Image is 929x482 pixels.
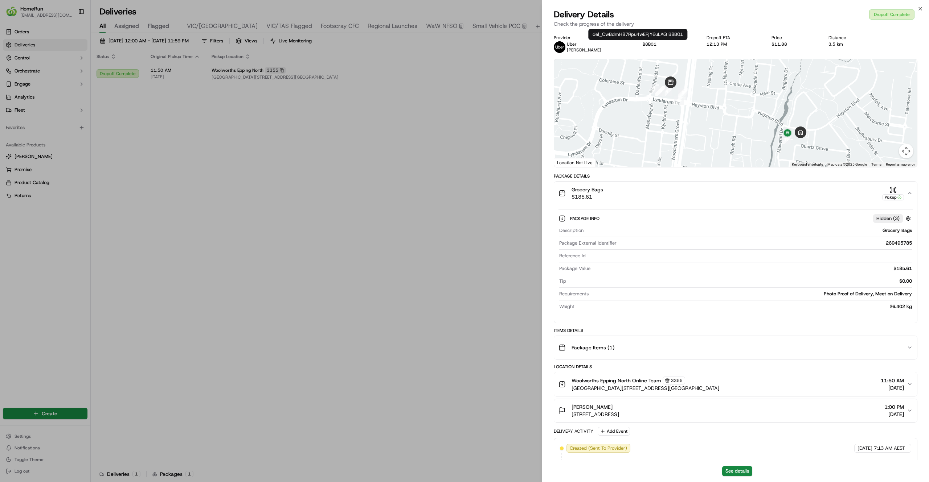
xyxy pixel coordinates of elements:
button: Package Items (1) [554,336,917,359]
button: [PERSON_NAME][STREET_ADDRESS]1:00 PM[DATE] [554,399,917,422]
a: Terms (opens in new tab) [871,162,881,166]
button: Add Event [598,427,630,436]
span: Package Info [570,216,601,221]
a: Open this area in Google Maps (opens a new window) [556,158,580,167]
a: Powered byPylon [51,180,88,186]
span: 7:13 AM AEST [874,445,905,452]
span: • [60,113,63,119]
img: 1736555255976-a54dd68f-1ca7-489b-9aae-adbdc363a1c4 [15,113,20,119]
div: 12:13 PM [707,41,760,47]
span: 3355 [671,378,683,383]
div: Dropoff ETA [707,35,760,41]
div: Package Details [554,173,917,179]
div: $11.88 [772,41,817,47]
button: B8B01 [643,41,656,47]
div: We're available if you need us! [33,77,100,83]
div: 6 [674,96,684,105]
span: [DATE] [64,132,79,138]
img: 8016278978528_b943e370aa5ada12b00a_72.png [15,70,28,83]
a: Report a map error [886,162,915,166]
span: Tip [559,278,566,284]
span: Pylon [72,180,88,186]
span: [DATE] [858,445,872,452]
p: Welcome 👋 [7,29,132,41]
div: 📗 [7,163,13,169]
button: Pickup [882,186,904,200]
div: Distance [828,35,876,41]
div: Location Details [554,364,917,370]
span: [PERSON_NAME] [567,47,601,53]
div: Grocery Bags [586,227,912,234]
span: API Documentation [69,162,116,170]
span: 11:50 AM [881,377,904,384]
span: Reference Id [559,253,586,259]
div: Past conversations [7,95,49,100]
div: Location Not Live [554,158,596,167]
div: 💻 [61,163,67,169]
button: See all [112,93,132,102]
span: Created (Sent To Provider) [570,445,627,452]
a: 💻API Documentation [58,159,119,173]
img: uber-new-logo.jpeg [554,41,565,53]
button: Start new chat [123,72,132,80]
button: Map camera controls [899,144,913,158]
span: [DATE] [881,384,904,391]
span: [DATE] [884,411,904,418]
span: [DATE] [64,113,79,119]
div: Photo Proof of Delivery, Meet on Delivery [592,291,912,297]
span: [PERSON_NAME] [22,113,59,119]
img: Nash [7,8,22,22]
span: Requirements [559,291,589,297]
span: Package Value [559,265,590,272]
span: Delivery Details [554,9,614,20]
span: [PERSON_NAME] [22,132,59,138]
div: Grocery Bags$185.61Pickup [554,205,917,323]
span: Package Items ( 1 ) [572,344,614,351]
span: Weight [559,303,574,310]
div: Pickup [882,194,904,200]
div: $185.61 [593,265,912,272]
div: 9 [662,87,672,96]
div: 11 [655,86,665,96]
div: Start new chat [33,70,119,77]
button: Keyboard shortcuts [792,162,823,167]
span: [STREET_ADDRESS] [572,411,619,418]
span: [PERSON_NAME] [572,403,613,411]
span: Grocery Bags [572,186,603,193]
span: Hidden ( 3 ) [876,215,900,222]
span: [GEOGRAPHIC_DATA][STREET_ADDRESS][GEOGRAPHIC_DATA] [572,385,719,392]
span: Woolworths Epping North Online Team [572,377,661,384]
span: 1:00 PM [884,403,904,411]
a: 📗Knowledge Base [4,159,58,173]
span: Package External Identifier [559,240,617,246]
div: Delivery Activity [554,428,593,434]
span: Map data ©2025 Google [827,162,867,166]
img: 1736555255976-a54dd68f-1ca7-489b-9aae-adbdc363a1c4 [7,70,20,83]
div: Items Details [554,328,917,333]
span: • [60,132,63,138]
div: 8 [678,88,688,97]
button: Grocery Bags$185.61Pickup [554,182,917,205]
span: Description [559,227,584,234]
div: 26.402 kg [577,303,912,310]
img: Brigitte Vinadas [7,106,19,117]
button: See details [722,466,752,476]
span: Knowledge Base [15,162,56,170]
div: del_CwBdmH87Rpu4wERjY6uLAQ B8B01 [588,29,687,40]
div: 269495785 [619,240,912,246]
p: Uber [567,41,601,47]
img: Jess Findlay [7,125,19,137]
div: 15 [782,134,791,144]
span: $185.61 [572,193,603,200]
div: Provider [554,35,631,41]
button: Woolworths Epping North Online Team3355[GEOGRAPHIC_DATA][STREET_ADDRESS][GEOGRAPHIC_DATA]11:50 AM... [554,372,917,396]
button: Hidden (3) [873,214,913,223]
div: Price [772,35,817,41]
input: Got a question? Start typing here... [19,47,131,55]
p: Check the progress of the delivery [554,20,917,28]
div: 5 [650,84,659,94]
div: $0.00 [569,278,912,284]
img: Google [556,158,580,167]
div: 3.5 km [828,41,876,47]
